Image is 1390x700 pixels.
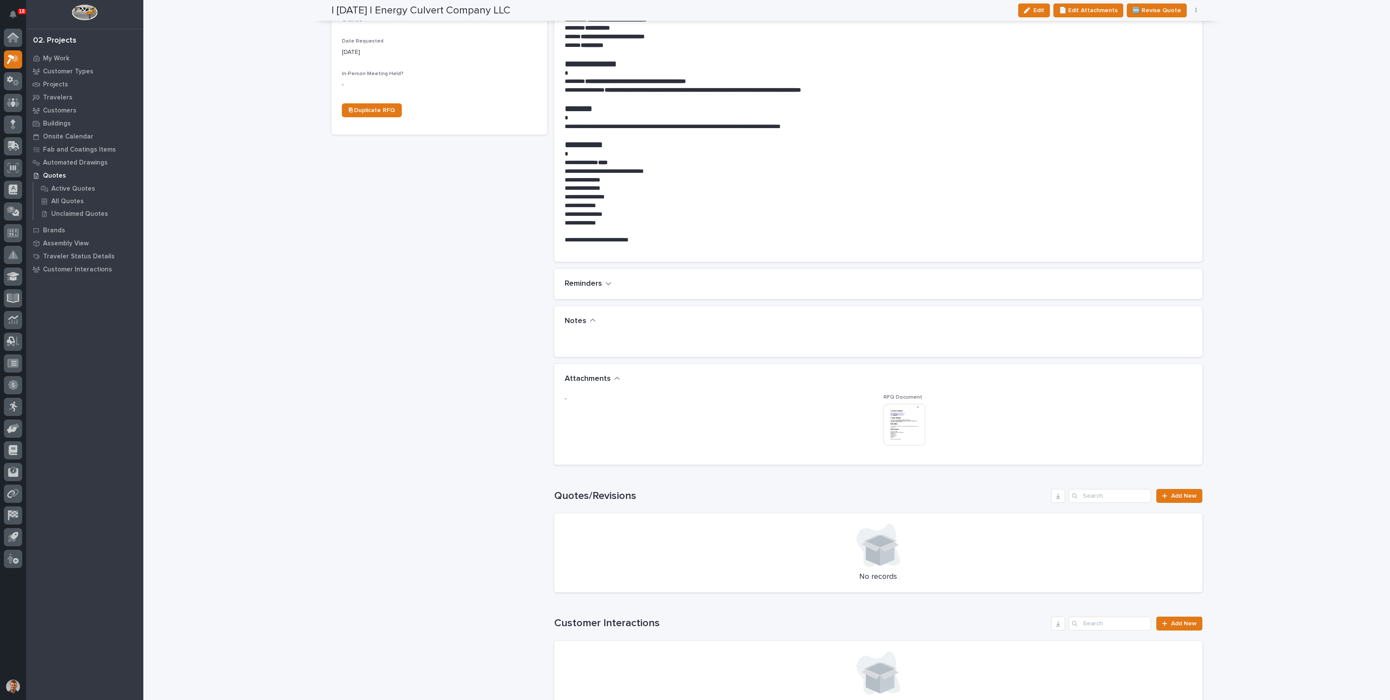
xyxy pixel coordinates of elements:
h1: Quotes/Revisions [554,490,1048,502]
p: Customers [43,107,76,115]
button: Edit [1018,3,1050,17]
a: Fab and Coatings Items [26,143,143,156]
span: Date Requested [342,39,384,44]
img: Workspace Logo [72,4,97,20]
a: Brands [26,224,143,237]
span: Add New [1171,493,1197,499]
a: Customer Types [26,65,143,78]
p: Unclaimed Quotes [51,210,108,218]
a: Onsite Calendar [26,130,143,143]
h2: Attachments [565,374,611,384]
h2: | [DATE] | Energy Culvert Company LLC [331,4,510,17]
p: Projects [43,81,68,89]
p: - [565,394,873,403]
p: Active Quotes [51,185,95,193]
span: ⎘ Duplicate RFQ [349,107,395,113]
a: Travelers [26,91,143,104]
p: Fab and Coatings Items [43,146,116,154]
span: RFQ Document [884,395,922,400]
p: Automated Drawings [43,159,108,167]
h2: Reminders [565,279,602,289]
span: 🆕 Revise Quote [1132,5,1181,16]
p: Traveler Status Details [43,253,115,261]
p: Customer Types [43,68,93,76]
input: Search [1069,617,1151,631]
p: [DATE] [342,48,537,57]
p: 18 [19,8,25,14]
a: Unclaimed Quotes [33,208,143,220]
p: My Work [43,55,69,63]
h2: Notes [565,317,586,326]
h1: Customer Interactions [554,617,1048,630]
p: Buildings [43,120,71,128]
a: Buildings [26,117,143,130]
p: Brands [43,227,65,234]
p: Travelers [43,94,73,102]
a: Customer Interactions [26,263,143,276]
p: Quotes [43,172,66,180]
a: Add New [1156,617,1202,631]
a: Traveler Status Details [26,250,143,263]
p: - [342,80,537,89]
p: Assembly View [43,240,89,248]
button: Reminders [565,279,612,289]
span: Edit [1033,7,1044,14]
button: 🆕 Revise Quote [1127,3,1187,17]
button: Attachments [565,374,620,384]
a: Customers [26,104,143,117]
span: 📄 Edit Attachments [1059,5,1118,16]
p: All Quotes [51,198,84,205]
input: Search [1069,489,1151,503]
a: Add New [1156,489,1202,503]
button: Notifications [4,5,22,23]
button: Notes [565,317,596,326]
a: Quotes [26,169,143,182]
button: 📄 Edit Attachments [1053,3,1123,17]
a: Assembly View [26,237,143,250]
div: Notifications18 [11,10,22,24]
a: Active Quotes [33,182,143,195]
span: In-Person Meeting Held? [342,71,404,76]
div: 02. Projects [33,36,76,46]
button: users-avatar [4,677,22,696]
p: No records [565,572,1192,582]
a: All Quotes [33,195,143,207]
p: Customer Interactions [43,266,112,274]
span: Add New [1171,621,1197,627]
a: My Work [26,52,143,65]
a: Automated Drawings [26,156,143,169]
p: Onsite Calendar [43,133,93,141]
a: ⎘ Duplicate RFQ [342,103,402,117]
a: Projects [26,78,143,91]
